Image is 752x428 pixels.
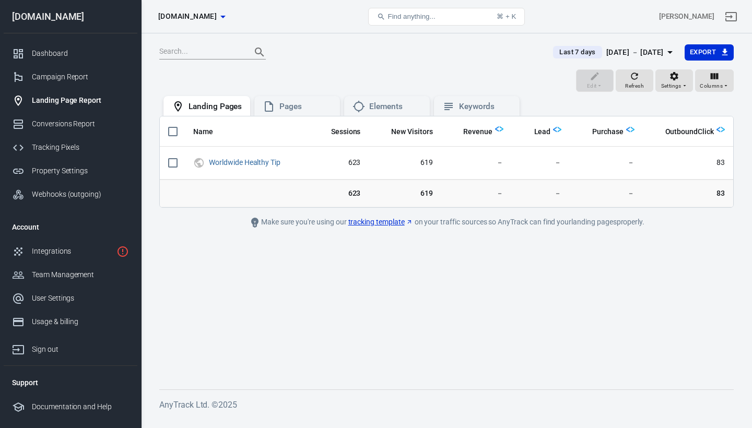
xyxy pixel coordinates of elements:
[32,142,129,153] div: Tracking Pixels
[521,127,551,137] span: Lead
[545,44,684,61] button: Last 7 days[DATE] － [DATE]
[685,44,734,61] button: Export
[520,188,561,199] span: －
[616,69,653,92] button: Refresh
[32,48,129,59] div: Dashboard
[450,158,503,168] span: －
[578,188,634,199] span: －
[4,112,137,136] a: Conversions Report
[4,65,137,89] a: Campaign Report
[32,189,129,200] div: Webhooks (outgoing)
[719,4,744,29] a: Sign out
[193,127,227,137] span: Name
[578,158,634,168] span: －
[4,263,137,287] a: Team Management
[651,158,725,168] span: 83
[211,216,681,229] div: Make sure you're using our on your traffic sources so AnyTrack can find your landing pages properly.
[32,118,129,129] div: Conversions Report
[279,101,332,112] div: Pages
[4,240,137,263] a: Integrations
[369,101,421,112] div: Elements
[318,127,361,137] span: Sessions
[189,101,242,112] div: Landing Pages
[579,127,624,137] span: Purchase
[317,188,360,199] span: 623
[4,12,137,21] div: [DOMAIN_NAME]
[32,344,129,355] div: Sign out
[695,69,734,92] button: Columns
[651,188,725,199] span: 83
[4,159,137,183] a: Property Settings
[534,127,551,137] span: Lead
[193,127,213,137] span: Name
[495,125,503,133] img: Logo
[463,127,492,137] span: Revenue
[497,13,516,20] div: ⌘ + K
[652,127,714,137] span: OutboundClick
[459,101,511,112] div: Keywords
[209,158,280,167] a: Worldwide Healthy Tip
[592,127,624,137] span: Purchase
[4,334,137,361] a: Sign out
[32,316,129,327] div: Usage & billing
[4,370,137,395] li: Support
[32,165,129,176] div: Property Settings
[160,116,733,207] div: scrollable content
[32,293,129,304] div: User Settings
[32,72,129,82] div: Campaign Report
[116,245,129,258] svg: 1 networks not verified yet
[700,81,723,91] span: Columns
[387,13,435,20] span: Find anything...
[348,217,413,228] a: tracking template
[378,127,433,137] span: New Visitors
[4,89,137,112] a: Landing Page Report
[661,81,681,91] span: Settings
[4,136,137,159] a: Tracking Pixels
[520,158,561,168] span: －
[4,183,137,206] a: Webhooks (outgoing)
[555,47,600,57] span: Last 7 days
[331,127,361,137] span: Sessions
[665,127,714,137] span: OutboundClick
[626,125,634,134] img: Logo
[659,11,714,22] div: Account id: GXqx2G2u
[32,401,129,412] div: Documentation and Help
[377,158,432,168] span: 619
[391,127,433,137] span: New Visitors
[32,246,112,257] div: Integrations
[159,398,734,411] h6: AnyTrack Ltd. © 2025
[32,95,129,106] div: Landing Page Report
[247,40,272,65] button: Search
[193,157,205,169] svg: UTM & Web Traffic
[553,125,561,134] img: Logo
[4,287,137,310] a: User Settings
[450,125,492,138] span: Total revenue calculated by AnyTrack.
[154,7,229,26] button: [DOMAIN_NAME]
[606,46,664,59] div: [DATE] － [DATE]
[158,10,217,23] span: worldwidehealthytip.com
[625,81,644,91] span: Refresh
[4,310,137,334] a: Usage & billing
[4,42,137,65] a: Dashboard
[159,45,243,59] input: Search...
[4,215,137,240] li: Account
[655,69,693,92] button: Settings
[450,188,503,199] span: －
[716,125,725,134] img: Logo
[377,188,432,199] span: 619
[463,125,492,138] span: Total revenue calculated by AnyTrack.
[32,269,129,280] div: Team Management
[368,8,525,26] button: Find anything...⌘ + K
[317,158,360,168] span: 623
